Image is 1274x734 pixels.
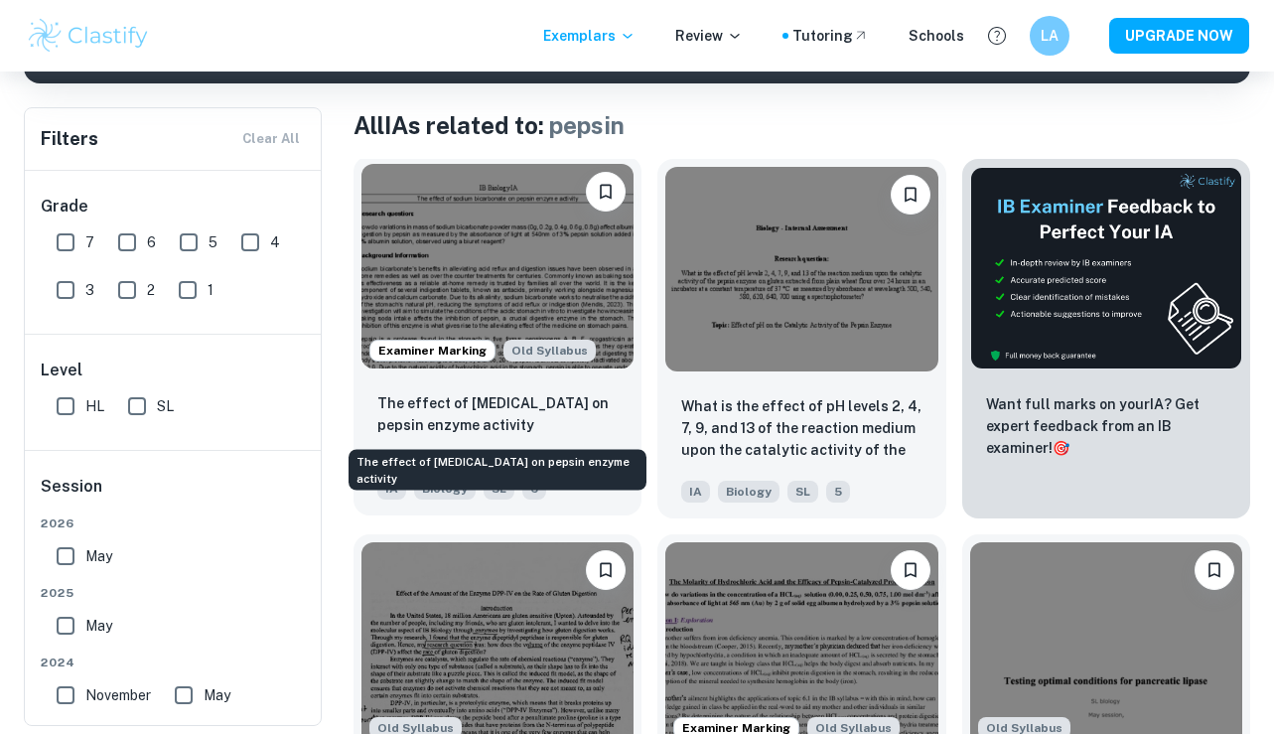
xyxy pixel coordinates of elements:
a: BookmarkWhat is the effect of pH levels 2, 4, 7, 9, and 13 of the reaction medium upon the cataly... [657,159,945,518]
span: May [85,615,112,637]
span: 2 [147,279,155,301]
button: Bookmark [586,172,626,212]
div: The effect of [MEDICAL_DATA] on pepsin enzyme activity [349,450,646,491]
span: SL [157,395,174,417]
span: 4 [270,231,280,253]
button: Bookmark [891,175,930,215]
span: 2024 [41,654,307,671]
span: IA [681,481,710,503]
span: SL [787,481,818,503]
span: May [204,684,230,706]
img: Biology IA example thumbnail: What is the effect of pH levels 2, 4, 7, [665,167,937,371]
h6: Grade [41,195,307,219]
p: The effect of sodium bicarbonate on pepsin enzyme activity [377,392,618,436]
span: 5 [826,481,850,503]
button: Bookmark [586,550,626,590]
img: Clastify logo [26,16,152,56]
span: 3 [85,279,94,301]
button: LA [1030,16,1069,56]
button: UPGRADE NOW [1109,18,1249,54]
p: Review [675,25,743,47]
h6: LA [1038,25,1061,47]
span: 1 [208,279,213,301]
h1: All IAs related to: [354,107,1250,143]
span: 2026 [41,514,307,532]
a: Schools [909,25,964,47]
h6: Filters [41,125,98,153]
button: Bookmark [1195,550,1234,590]
span: pepsin [549,111,625,139]
span: 6 [147,231,156,253]
img: Thumbnail [970,167,1242,369]
a: Examiner MarkingStarting from the May 2025 session, the Biology IA requirements have changed. It'... [354,159,641,518]
span: Examiner Marking [370,342,495,360]
h6: Level [41,359,307,382]
button: Bookmark [891,550,930,590]
div: Starting from the May 2025 session, the Biology IA requirements have changed. It's OK to refer to... [503,340,596,362]
span: November [85,684,151,706]
span: 2025 [41,584,307,602]
p: What is the effect of pH levels 2, 4, 7, 9, and 13 of the reaction medium upon the catalytic acti... [681,395,921,463]
a: Tutoring [792,25,869,47]
span: Old Syllabus [503,340,596,362]
img: Biology IA example thumbnail: The effect of sodium bicarbonate on peps [361,164,634,368]
h6: Session [41,475,307,514]
button: Help and Feedback [980,19,1014,53]
p: Exemplars [543,25,636,47]
p: Want full marks on your IA ? Get expert feedback from an IB examiner! [986,393,1226,459]
span: 🎯 [1053,440,1069,456]
span: May [85,545,112,567]
a: ThumbnailWant full marks on yourIA? Get expert feedback from an IB examiner! [962,159,1250,518]
span: 7 [85,231,94,253]
span: 5 [209,231,217,253]
span: HL [85,395,104,417]
span: Biology [718,481,779,503]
